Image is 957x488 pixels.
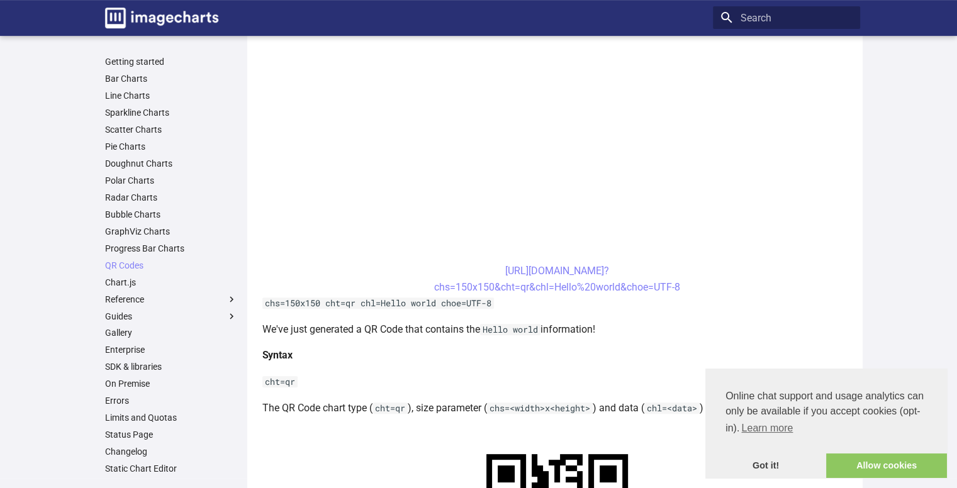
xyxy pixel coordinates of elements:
p: We've just generated a QR Code that contains the information! [262,321,853,338]
a: GraphViz Charts [105,226,237,237]
a: On Premise [105,378,237,389]
label: Guides [105,311,237,322]
a: Line Charts [105,90,237,101]
code: cht=qr [372,402,408,414]
a: [URL][DOMAIN_NAME]?chs=150x150&cht=qr&chl=Hello%20world&choe=UTF-8 [434,265,680,293]
a: SDK & libraries [105,361,237,372]
h4: Syntax [262,347,853,363]
a: Progress Bar Charts [105,243,237,254]
a: Enterprise [105,344,237,355]
a: Radar Charts [105,192,237,203]
a: QR Codes [105,260,237,271]
img: logo [105,8,218,28]
a: Scatter Charts [105,124,237,135]
div: cookieconsent [705,369,947,478]
a: Polar Charts [105,175,237,186]
p: The QR Code chart type ( ), size parameter ( ) and data ( ) are all required parameters. [262,400,853,416]
code: Hello world [480,324,540,335]
span: Online chat support and usage analytics can only be available if you accept cookies (opt-in). [725,389,927,438]
a: Chart.js [105,277,237,288]
a: Gallery [105,327,237,338]
a: learn more about cookies [739,419,795,438]
label: Reference [105,294,237,305]
a: Doughnut Charts [105,158,237,169]
a: Bubble Charts [105,209,237,220]
a: Errors [105,395,237,406]
input: Search [713,6,860,29]
a: Sparkline Charts [105,107,237,118]
a: Pie Charts [105,141,237,152]
a: Image-Charts documentation [100,3,223,33]
a: allow cookies [826,453,947,479]
a: dismiss cookie message [705,453,826,479]
a: Status Page [105,429,237,440]
code: chs=<width>x<height> [487,402,593,414]
code: cht=qr [262,376,298,387]
a: Getting started [105,56,237,67]
code: chl=<data> [644,402,700,414]
a: Limits and Quotas [105,412,237,423]
a: Bar Charts [105,73,237,84]
a: Static Chart Editor [105,463,237,474]
code: chs=150x150 cht=qr chl=Hello world choe=UTF-8 [262,297,494,309]
a: Changelog [105,446,237,457]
